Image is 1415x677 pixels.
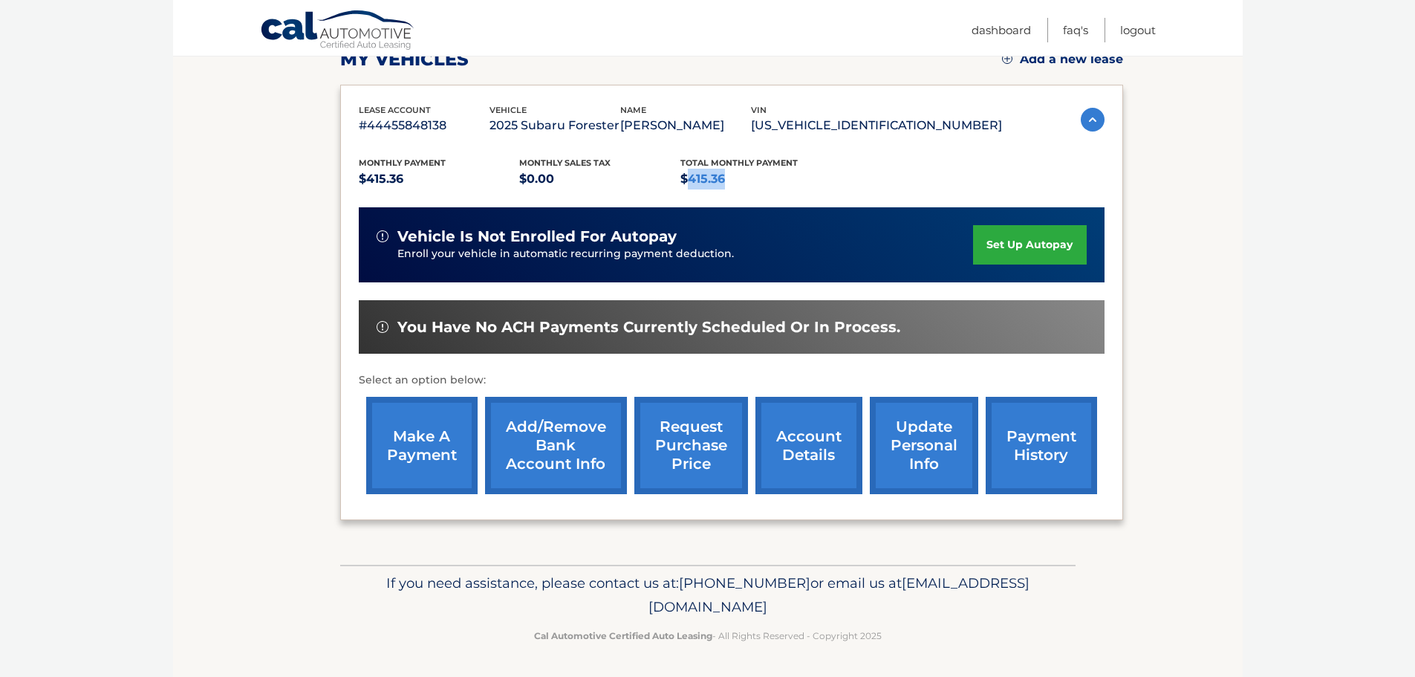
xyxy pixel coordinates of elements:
p: If you need assistance, please contact us at: or email us at [350,571,1066,619]
p: #44455848138 [359,115,489,136]
span: Monthly Payment [359,158,446,168]
span: vehicle [489,105,527,115]
a: make a payment [366,397,478,494]
a: request purchase price [634,397,748,494]
a: Add/Remove bank account info [485,397,627,494]
span: [EMAIL_ADDRESS][DOMAIN_NAME] [648,574,1029,615]
a: Logout [1120,18,1156,42]
a: set up autopay [973,225,1086,265]
span: name [620,105,646,115]
h2: my vehicles [340,48,469,71]
span: Total Monthly Payment [680,158,798,168]
p: Enroll your vehicle in automatic recurring payment deduction. [397,246,974,262]
span: vehicle is not enrolled for autopay [397,227,677,246]
span: You have no ACH payments currently scheduled or in process. [397,318,900,337]
img: alert-white.svg [377,230,388,242]
strong: Cal Automotive Certified Auto Leasing [534,630,712,641]
img: alert-white.svg [377,321,388,333]
p: $0.00 [519,169,680,190]
p: [PERSON_NAME] [620,115,751,136]
a: Dashboard [972,18,1031,42]
span: Monthly sales Tax [519,158,611,168]
span: [PHONE_NUMBER] [679,574,810,592]
p: Select an option below: [359,372,1105,389]
p: $415.36 [680,169,842,190]
a: Cal Automotive [260,10,416,53]
p: 2025 Subaru Forester [489,115,620,136]
span: vin [751,105,767,115]
p: - All Rights Reserved - Copyright 2025 [350,628,1066,644]
a: Add a new lease [1002,52,1123,67]
img: add.svg [1002,54,1012,64]
span: lease account [359,105,431,115]
a: payment history [986,397,1097,494]
a: FAQ's [1063,18,1088,42]
p: $415.36 [359,169,520,190]
a: update personal info [870,397,978,494]
p: [US_VEHICLE_IDENTIFICATION_NUMBER] [751,115,1002,136]
img: accordion-active.svg [1081,108,1105,132]
a: account details [755,397,862,494]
